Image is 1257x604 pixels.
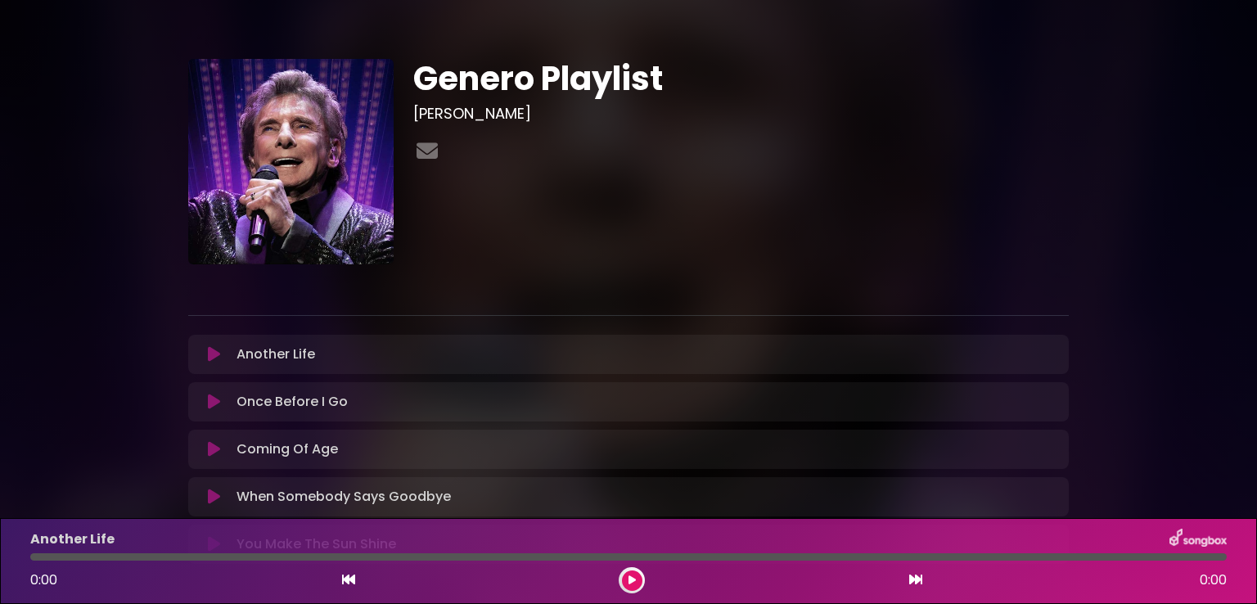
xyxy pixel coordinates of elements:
p: Another Life [237,345,315,364]
span: 0:00 [30,570,57,589]
span: 0:00 [1200,570,1227,590]
img: songbox-logo-white.png [1169,529,1227,550]
p: Coming Of Age [237,439,338,459]
p: When Somebody Says Goodbye [237,487,451,507]
p: Once Before I Go [237,392,348,412]
h3: [PERSON_NAME] [413,105,1069,123]
p: Another Life [30,530,115,549]
img: 6qwFYesTPurQnItdpMxg [188,59,394,264]
h1: Genero Playlist [413,59,1069,98]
